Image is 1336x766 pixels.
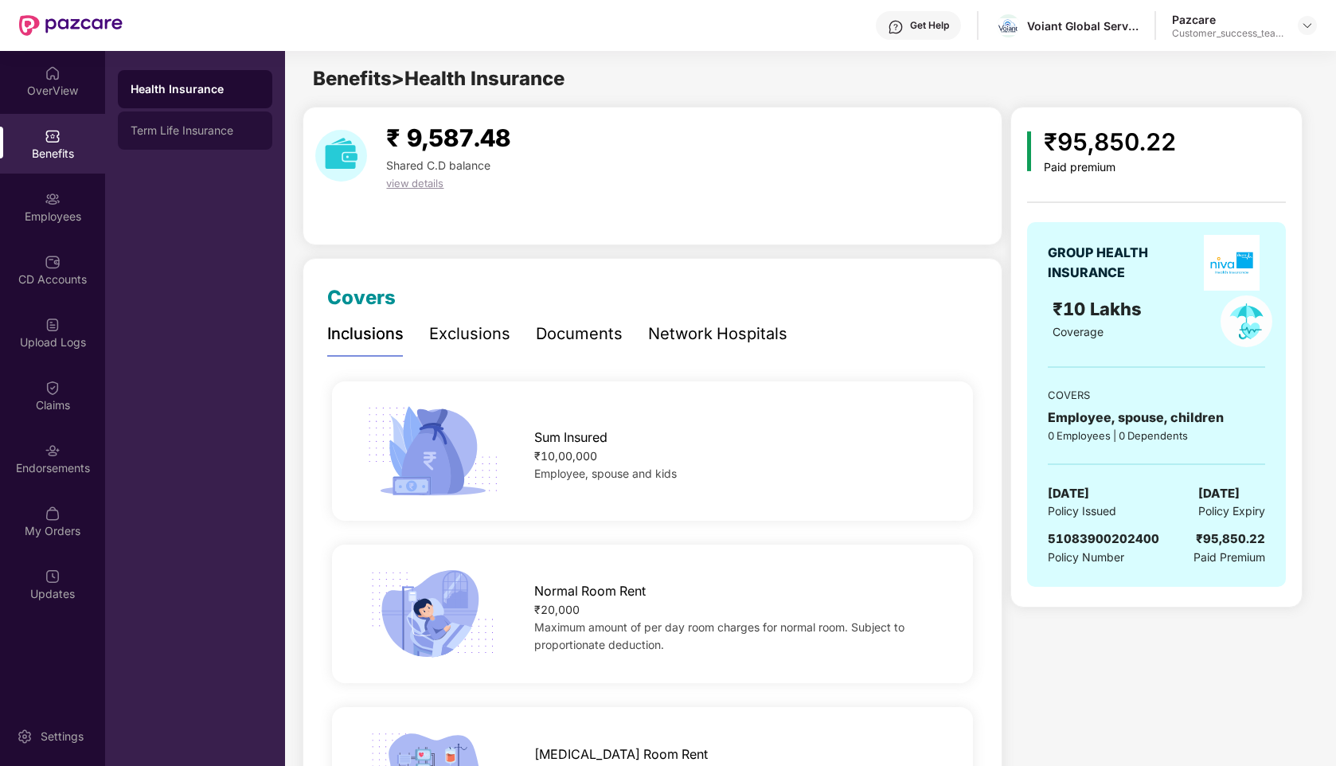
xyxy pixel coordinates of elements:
[45,128,61,144] img: svg+xml;base64,PHN2ZyBpZD0iQmVuZWZpdHMiIHhtbG5zPSJodHRwOi8vd3d3LnczLm9yZy8yMDAwL3N2ZyIgd2lkdGg9Ij...
[1048,387,1265,403] div: COVERS
[536,322,623,346] div: Documents
[1048,484,1089,503] span: [DATE]
[327,286,396,309] span: Covers
[1172,27,1283,40] div: Customer_success_team_lead
[429,322,510,346] div: Exclusions
[19,15,123,36] img: New Pazcare Logo
[1204,235,1260,291] img: insurerLogo
[45,65,61,81] img: svg+xml;base64,PHN2ZyBpZD0iSG9tZSIgeG1sbnM9Imh0dHA6Ly93d3cudzMub3JnLzIwMDAvc3ZnIiB3aWR0aD0iMjAiIG...
[1198,484,1240,503] span: [DATE]
[361,401,504,501] img: icon
[1172,12,1283,27] div: Pazcare
[1053,325,1104,338] span: Coverage
[45,443,61,459] img: svg+xml;base64,PHN2ZyBpZD0iRW5kb3JzZW1lbnRzIiB4bWxucz0iaHR0cDovL3d3dy53My5vcmcvMjAwMC9zdmciIHdpZH...
[1221,295,1272,347] img: policyIcon
[534,428,607,447] span: Sum Insured
[1048,243,1187,283] div: GROUP HEALTH INSURANCE
[1044,161,1176,174] div: Paid premium
[45,254,61,270] img: svg+xml;base64,PHN2ZyBpZD0iQ0RfQWNjb3VudHMiIGRhdGEtbmFtZT0iQ0QgQWNjb3VudHMiIHhtbG5zPSJodHRwOi8vd3...
[910,19,949,32] div: Get Help
[1048,502,1116,520] span: Policy Issued
[1048,408,1265,428] div: Employee, spouse, children
[313,67,564,90] span: Benefits > Health Insurance
[1193,549,1265,566] span: Paid Premium
[327,322,404,346] div: Inclusions
[1027,18,1139,33] div: Voiant Global Services India Private Limited
[36,729,88,745] div: Settings
[1196,530,1265,549] div: ₹95,850.22
[386,158,490,172] span: Shared C.D balance
[1027,131,1031,171] img: icon
[1048,531,1159,546] span: 51083900202400
[131,124,260,137] div: Term Life Insurance
[386,177,443,190] span: view details
[997,18,1020,35] img: IMG_8296.jpg
[534,467,677,480] span: Employee, spouse and kids
[1044,123,1176,161] div: ₹95,850.22
[1301,19,1314,32] img: svg+xml;base64,PHN2ZyBpZD0iRHJvcGRvd24tMzJ4MzIiIHhtbG5zPSJodHRwOi8vd3d3LnczLm9yZy8yMDAwL3N2ZyIgd2...
[1048,428,1265,444] div: 0 Employees | 0 Dependents
[45,569,61,584] img: svg+xml;base64,PHN2ZyBpZD0iVXBkYXRlZCIgeG1sbnM9Imh0dHA6Ly93d3cudzMub3JnLzIwMDAvc3ZnIiB3aWR0aD0iMj...
[534,745,708,764] span: [MEDICAL_DATA] Room Rent
[45,380,61,396] img: svg+xml;base64,PHN2ZyBpZD0iQ2xhaW0iIHhtbG5zPSJodHRwOi8vd3d3LnczLm9yZy8yMDAwL3N2ZyIgd2lkdGg9IjIwIi...
[534,581,646,601] span: Normal Room Rent
[45,317,61,333] img: svg+xml;base64,PHN2ZyBpZD0iVXBsb2FkX0xvZ3MiIGRhdGEtbmFtZT0iVXBsb2FkIExvZ3MiIHhtbG5zPSJodHRwOi8vd3...
[888,19,904,35] img: svg+xml;base64,PHN2ZyBpZD0iSGVscC0zMngzMiIgeG1sbnM9Imh0dHA6Ly93d3cudzMub3JnLzIwMDAvc3ZnIiB3aWR0aD...
[534,601,944,619] div: ₹20,000
[17,729,33,745] img: svg+xml;base64,PHN2ZyBpZD0iU2V0dGluZy0yMHgyMCIgeG1sbnM9Imh0dHA6Ly93d3cudzMub3JnLzIwMDAvc3ZnIiB3aW...
[534,447,944,465] div: ₹10,00,000
[361,565,504,664] img: icon
[648,322,787,346] div: Network Hospitals
[131,81,260,97] div: Health Insurance
[315,130,367,182] img: download
[45,191,61,207] img: svg+xml;base64,PHN2ZyBpZD0iRW1wbG95ZWVzIiB4bWxucz0iaHR0cDovL3d3dy53My5vcmcvMjAwMC9zdmciIHdpZHRoPS...
[45,506,61,522] img: svg+xml;base64,PHN2ZyBpZD0iTXlfT3JkZXJzIiBkYXRhLW5hbWU9Ik15IE9yZGVycyIgeG1sbnM9Imh0dHA6Ly93d3cudz...
[534,620,904,651] span: Maximum amount of per day room charges for normal room. Subject to proportionate deduction.
[1053,299,1147,319] span: ₹10 Lakhs
[1198,502,1265,520] span: Policy Expiry
[1048,550,1124,564] span: Policy Number
[386,123,510,152] span: ₹ 9,587.48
